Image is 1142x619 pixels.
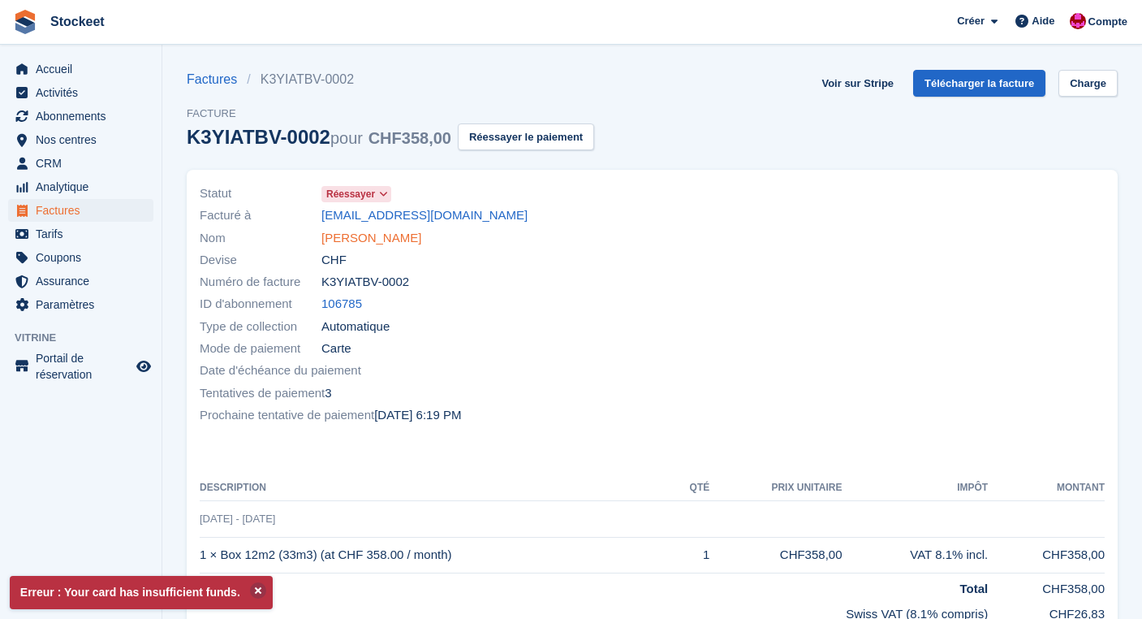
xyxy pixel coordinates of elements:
span: Type de collection [200,318,321,336]
a: menu [8,246,153,269]
span: [DATE] - [DATE] [200,513,275,525]
span: Statut [200,184,321,203]
a: Boutique d'aperçu [134,357,153,376]
a: Réessayer [321,184,391,203]
a: Charge [1058,70,1118,97]
span: Paramètres [36,293,133,316]
span: CHF [321,251,347,270]
a: menu [8,105,153,128]
span: Activités [36,81,133,104]
span: pour [330,129,363,147]
span: Facturé à [200,206,321,225]
a: menu [8,152,153,175]
strong: Total [959,582,988,595]
a: menu [8,81,153,104]
td: 1 [672,537,709,574]
span: Tarifs [36,223,133,245]
p: Erreur : Your card has insufficient funds. [10,576,273,609]
span: CRM [36,152,133,175]
a: menu [8,58,153,80]
span: Compte [1088,14,1127,30]
a: [EMAIL_ADDRESS][DOMAIN_NAME] [321,206,528,225]
span: ID d'abonnement [200,295,321,314]
a: 106785 [321,295,362,314]
div: K3YIATBV-0002 [187,126,451,148]
span: Carte [321,340,351,358]
td: 1 × Box 12m2 (33m3) (at CHF 358.00 / month) [200,537,672,574]
span: K3YIATBV-0002 [321,273,409,292]
span: Date d'échéance du paiement [200,361,361,380]
img: stora-icon-8386f47178a22dfd0bd8f6a31ec36ba5ce8667c1dd55bd0f319d3a0aa187defe.svg [13,10,37,34]
span: CHF358,00 [368,129,451,147]
span: Automatique [321,318,390,336]
span: Réessayer [326,187,375,201]
a: Stockeet [44,8,111,35]
a: [PERSON_NAME] [321,229,421,248]
span: Prochaine tentative de paiement [200,406,374,425]
th: Montant [988,475,1105,501]
span: Abonnements [36,105,133,128]
span: Coupons [36,246,133,269]
th: Qté [672,475,709,501]
a: menu [8,350,153,383]
span: Portail de réservation [36,350,133,383]
a: menu [8,199,153,222]
span: Mode de paiement [200,340,321,358]
td: CHF358,00 [709,537,842,574]
span: Devise [200,251,321,270]
a: menu [8,128,153,151]
a: Voir sur Stripe [815,70,900,97]
span: Factures [36,199,133,222]
th: Prix unitaire [709,475,842,501]
span: Assurance [36,270,133,292]
div: VAT 8.1% incl. [842,546,989,565]
nav: breadcrumbs [187,70,594,89]
a: menu [8,223,153,245]
a: menu [8,270,153,292]
a: menu [8,175,153,198]
span: Accueil [36,58,133,80]
span: Tentatives de paiement [200,384,325,403]
th: Impôt [842,475,989,501]
time: 2025-09-18 16:19:40 UTC [374,406,461,425]
span: 3 [325,384,331,403]
a: menu [8,293,153,316]
td: CHF358,00 [988,574,1105,599]
td: CHF358,00 [988,537,1105,574]
th: Description [200,475,672,501]
span: Facture [187,106,594,122]
span: Numéro de facture [200,273,321,292]
span: Vitrine [15,330,162,346]
span: Aide [1032,13,1054,29]
button: Réessayer le paiement [458,123,594,150]
span: Analytique [36,175,133,198]
span: Créer [957,13,985,29]
span: Nos centres [36,128,133,151]
a: Factures [187,70,247,89]
span: Nom [200,229,321,248]
a: Télécharger la facture [913,70,1045,97]
img: Valentin BURDET [1070,13,1086,29]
